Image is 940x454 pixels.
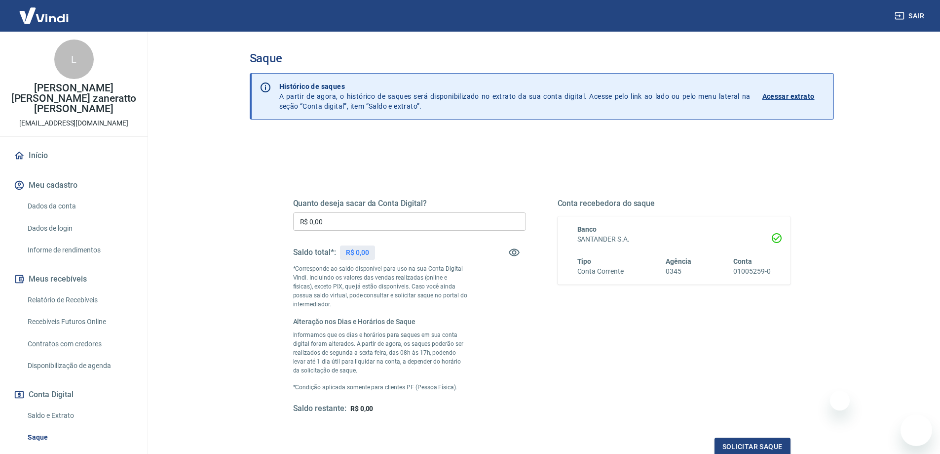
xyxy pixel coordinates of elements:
[293,199,526,208] h5: Quanto deseja sacar da Conta Digital?
[293,330,468,375] p: Informamos que os dias e horários para saques em sua conta digital foram alterados. A partir de a...
[293,264,468,309] p: *Corresponde ao saldo disponível para uso na sua Conta Digital Vindi. Incluindo os valores das ve...
[279,82,751,111] p: A partir de agora, o histórico de saques será disponibilizado no extrato da sua conta digital. Ac...
[19,118,128,128] p: [EMAIL_ADDRESS][DOMAIN_NAME]
[12,268,136,290] button: Meus recebíveis
[577,257,592,265] span: Tipo
[293,404,346,414] h5: Saldo restante:
[250,51,834,65] h3: Saque
[24,356,136,376] a: Disponibilização de agenda
[12,384,136,406] button: Conta Digital
[8,83,140,114] p: [PERSON_NAME] [PERSON_NAME] zaneratto [PERSON_NAME]
[12,145,136,166] a: Início
[12,174,136,196] button: Meu cadastro
[558,199,790,208] h5: Conta recebedora do saque
[24,290,136,310] a: Relatório de Recebíveis
[901,414,932,446] iframe: Botão para abrir a janela de mensagens
[24,406,136,426] a: Saldo e Extrato
[293,383,468,392] p: *Condição aplicada somente para clientes PF (Pessoa Física).
[666,266,691,277] h6: 0345
[24,334,136,354] a: Contratos com credores
[762,82,826,111] a: Acessar extrato
[762,91,815,101] p: Acessar extrato
[279,82,751,91] p: Histórico de saques
[666,257,691,265] span: Agência
[12,0,76,31] img: Vindi
[577,266,624,277] h6: Conta Corrente
[54,40,94,79] div: L
[830,391,850,411] iframe: Fechar mensagem
[24,427,136,448] a: Saque
[733,266,771,277] h6: 01005259-0
[24,240,136,260] a: Informe de rendimentos
[577,225,597,233] span: Banco
[293,317,468,327] h6: Alteração nos Dias e Horários de Saque
[293,248,336,257] h5: Saldo total*:
[24,312,136,332] a: Recebíveis Futuros Online
[893,7,928,25] button: Sair
[733,257,752,265] span: Conta
[346,248,369,258] p: R$ 0,00
[24,196,136,216] a: Dados da conta
[350,405,374,413] span: R$ 0,00
[577,234,771,245] h6: SANTANDER S.A.
[24,218,136,239] a: Dados de login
